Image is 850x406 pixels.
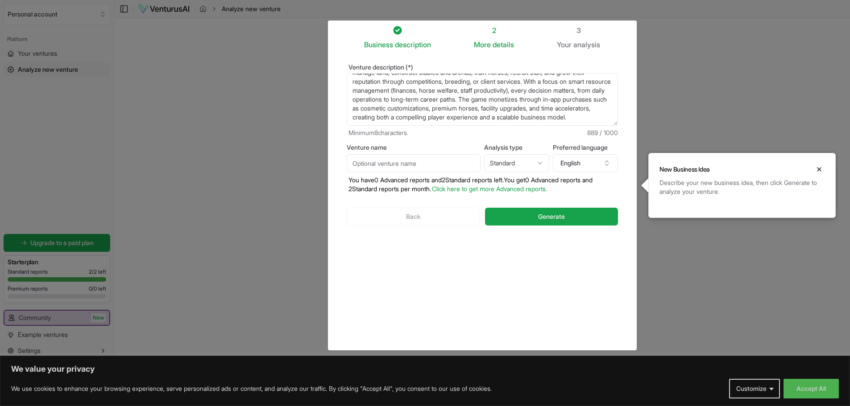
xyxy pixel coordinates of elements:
h3: Starter plan [8,258,106,267]
a: CommunityNew [4,311,109,325]
label: Preferred language [553,144,618,151]
span: 2 / 2 left [89,268,106,275]
span: Your ventures [18,49,57,58]
span: Analyze new venture [222,4,281,13]
span: New [91,313,106,322]
button: Select an organization [4,4,110,25]
input: Optional venture name [347,154,481,172]
button: Close [814,164,825,175]
span: analysis [573,40,600,49]
img: logo [138,4,190,14]
label: Venture description (*) [347,64,618,70]
button: Accept All [784,379,839,398]
div: 3 [557,25,600,36]
nav: breadcrumb [199,4,281,13]
span: description [395,40,431,49]
span: More [474,39,491,50]
div: 2 [474,25,514,36]
span: Business [364,39,393,50]
p: We use cookies to enhance your browsing experience, serve personalized ads or content, and analyz... [11,383,492,394]
p: You have 0 Advanced reports and 2 Standard reports left. Y ou get 0 Advanced reports and 2 Standa... [347,176,618,193]
span: 889 / 1000 [587,128,618,137]
label: Venture name [347,144,481,151]
span: Analyze new venture [18,65,78,74]
div: Platform [4,32,110,46]
a: Your ventures [4,46,110,61]
textarea: A [347,73,618,126]
span: 0 / 0 left [89,285,106,292]
button: English [553,154,618,172]
span: Upgrade to a paid plan [30,238,94,247]
label: Analysis type [484,144,549,151]
h3: New Business Idea [659,165,710,174]
span: Community [19,313,51,322]
span: Example ventures [18,330,68,339]
span: details [493,40,514,49]
a: Click here to get more Advanced reports. [432,185,547,193]
a: Example ventures [4,328,110,342]
span: Settings [18,346,41,355]
button: Customize [729,379,780,398]
span: Your [557,39,572,50]
span: Generate [538,212,565,221]
span: Standard reports [8,268,48,275]
button: Generate [485,208,618,226]
a: Analyze new venture [4,62,110,77]
span: Premium reports [8,285,48,292]
p: We value your privacy [11,364,839,374]
span: Minimum 8 characters. [348,128,408,137]
button: Settings [4,344,110,358]
a: Upgrade to a paid plan [4,234,110,252]
div: Describe your new business idea, then click Generate to analyze your venture. [659,178,825,196]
